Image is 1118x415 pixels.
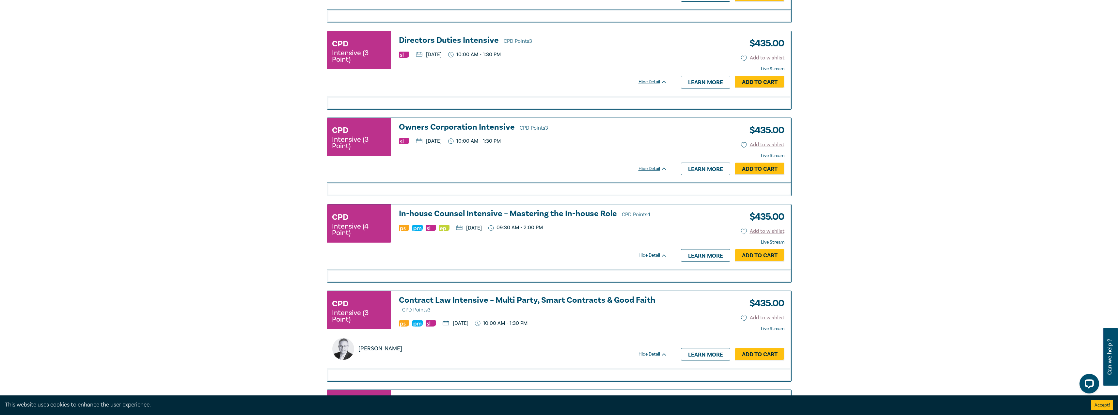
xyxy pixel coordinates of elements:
[504,38,532,44] span: CPD Points 3
[439,225,449,231] img: Ethics & Professional Responsibility
[332,124,348,136] h3: CPD
[332,223,386,236] small: Intensive (4 Point)
[412,225,423,231] img: Practice Management & Business Skills
[741,141,784,149] button: Add to wishlist
[399,209,667,219] a: In-house Counsel Intensive – Mastering the In-house Role CPD Points4
[681,76,730,88] a: Learn more
[426,225,436,231] img: Substantive Law
[399,36,667,46] h3: Directors Duties Intensive
[399,225,409,231] img: Professional Skills
[358,344,402,353] p: [PERSON_NAME]
[681,249,730,262] a: Learn more
[1074,371,1102,399] iframe: LiveChat chat widget
[681,348,730,360] a: Learn more
[332,298,348,310] h3: CPD
[745,296,784,311] h3: $ 435.00
[399,36,667,46] a: Directors Duties Intensive CPD Points3
[399,123,667,133] a: Owners Corporation Intensive CPD Points3
[638,252,674,259] div: Hide Detail
[741,314,784,322] button: Add to wishlist
[735,249,784,262] a: Add to Cart
[638,351,674,358] div: Hide Detail
[761,153,784,159] strong: Live Stream
[1107,332,1113,382] span: Can we help ?
[399,123,667,133] h3: Owners Corporation Intensive
[332,338,354,360] img: https://s3.ap-southeast-2.amazonaws.com/leo-cussen-store-production-content/Contacts/Brendan%20Ea...
[761,239,784,245] strong: Live Stream
[443,321,468,326] p: [DATE]
[332,211,348,223] h3: CPD
[622,211,650,218] span: CPD Points 4
[735,348,784,360] a: Add to Cart
[761,66,784,72] strong: Live Stream
[638,79,674,85] div: Hide Detail
[332,136,386,149] small: Intensive (3 Point)
[416,138,442,144] p: [DATE]
[399,138,409,144] img: Substantive Law
[5,401,1081,409] div: This website uses cookies to enhance the user experience.
[426,320,436,327] img: Substantive Law
[745,395,784,410] h3: $ 435.00
[402,307,431,313] span: CPD Points 3
[745,36,784,51] h3: $ 435.00
[416,52,442,57] p: [DATE]
[638,166,674,172] div: Hide Detail
[448,52,501,58] p: 10:00 AM - 1:30 PM
[412,320,423,327] img: Practice Management & Business Skills
[475,320,528,327] p: 10:00 AM - 1:30 PM
[399,395,667,405] h3: Agribusiness and Rural Law intensive
[488,225,543,231] p: 09:30 AM - 2:00 PM
[399,296,667,314] h3: Contract Law Intensive – Multi Party, Smart Contracts & Good Faith
[761,326,784,332] strong: Live Stream
[332,38,348,50] h3: CPD
[456,225,482,231] p: [DATE]
[399,395,667,405] a: Agribusiness and Rural Law intensive CPD Points3
[520,125,548,131] span: CPD Points 3
[745,209,784,224] h3: $ 435.00
[735,163,784,175] a: Add to Cart
[399,320,409,327] img: Professional Skills
[745,123,784,138] h3: $ 435.00
[735,76,784,88] a: Add to Cart
[399,209,667,219] h3: In-house Counsel Intensive – Mastering the In-house Role
[741,228,784,235] button: Add to wishlist
[681,163,730,175] a: Learn more
[741,54,784,62] button: Add to wishlist
[399,296,667,314] a: Contract Law Intensive – Multi Party, Smart Contracts & Good Faith CPD Points3
[1091,400,1113,410] button: Accept cookies
[399,52,409,58] img: Substantive Law
[332,310,386,323] small: Intensive (3 Point)
[448,138,501,144] p: 10:00 AM - 1:30 PM
[332,50,386,63] small: Intensive (3 Point)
